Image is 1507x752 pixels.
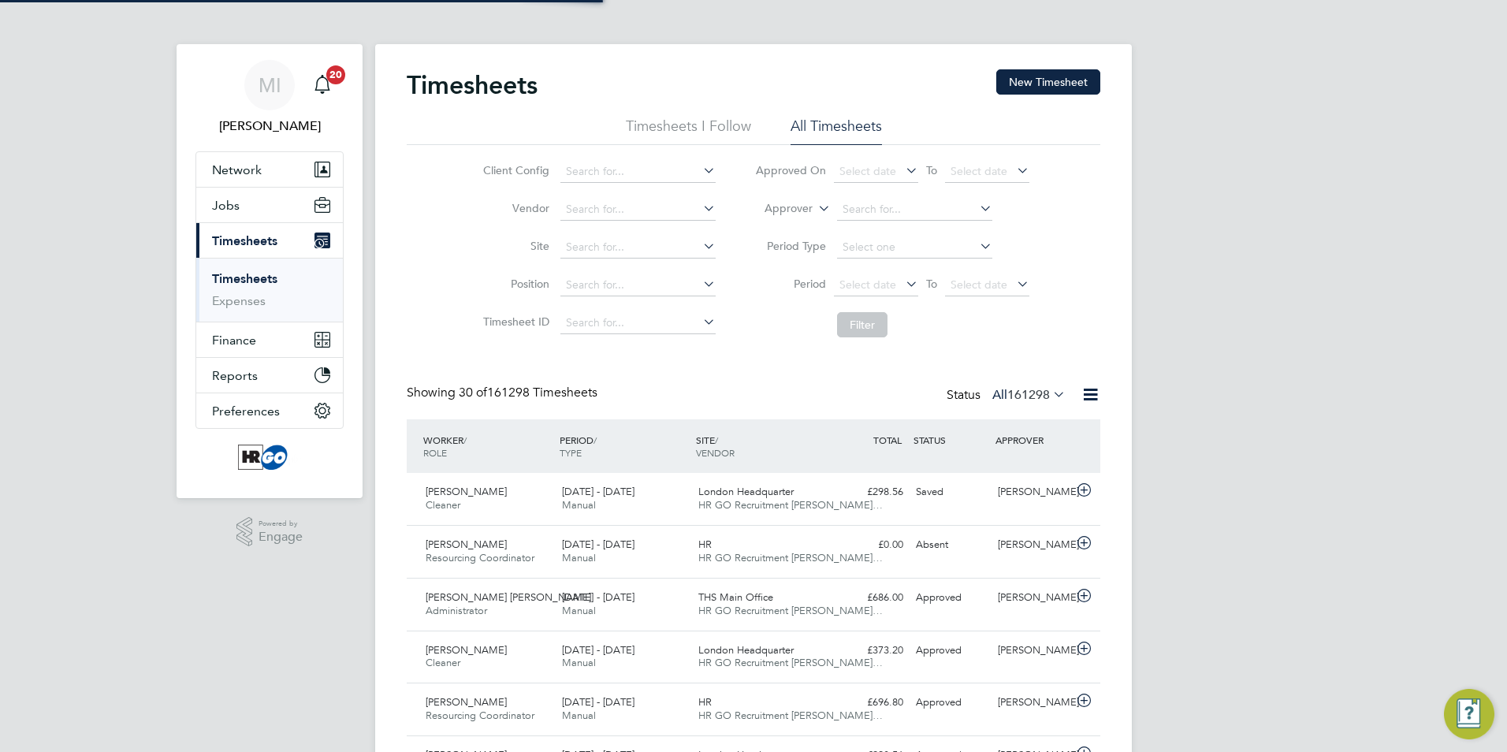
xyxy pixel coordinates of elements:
[698,551,883,564] span: HR GO Recruitment [PERSON_NAME]…
[992,426,1074,454] div: APPROVER
[1444,689,1494,739] button: Engage Resource Center
[212,271,277,286] a: Timesheets
[560,274,716,296] input: Search for...
[196,358,343,393] button: Reports
[560,199,716,221] input: Search for...
[212,368,258,383] span: Reports
[459,385,487,400] span: 30 of
[910,690,992,716] div: Approved
[195,117,344,136] span: Michelle Ings
[910,532,992,558] div: Absent
[195,60,344,136] a: MI[PERSON_NAME]
[562,643,634,657] span: [DATE] - [DATE]
[212,162,262,177] span: Network
[828,585,910,611] div: £686.00
[992,387,1066,403] label: All
[426,656,460,669] span: Cleaner
[873,434,902,446] span: TOTAL
[478,163,549,177] label: Client Config
[910,638,992,664] div: Approved
[212,404,280,419] span: Preferences
[828,638,910,664] div: £373.20
[407,69,538,101] h2: Timesheets
[407,385,601,401] div: Showing
[426,498,460,512] span: Cleaner
[992,532,1074,558] div: [PERSON_NAME]
[742,201,813,217] label: Approver
[755,239,826,253] label: Period Type
[562,709,596,722] span: Manual
[459,385,597,400] span: 161298 Timesheets
[837,199,992,221] input: Search for...
[177,44,363,498] nav: Main navigation
[238,445,301,470] img: hrgoplc-logo-retina.png
[951,277,1007,292] span: Select date
[196,322,343,357] button: Finance
[692,426,828,467] div: SITE
[837,236,992,259] input: Select one
[562,695,634,709] span: [DATE] - [DATE]
[426,538,507,551] span: [PERSON_NAME]
[839,277,896,292] span: Select date
[478,239,549,253] label: Site
[478,315,549,329] label: Timesheet ID
[196,393,343,428] button: Preferences
[698,590,773,604] span: THS Main Office
[195,445,344,470] a: Go to home page
[562,551,596,564] span: Manual
[426,604,487,617] span: Administrator
[212,293,266,308] a: Expenses
[423,446,447,459] span: ROLE
[326,65,345,84] span: 20
[426,551,534,564] span: Resourcing Coordinator
[698,695,712,709] span: HR
[307,60,338,110] a: 20
[562,656,596,669] span: Manual
[259,75,281,95] span: MI
[698,604,883,617] span: HR GO Recruitment [PERSON_NAME]…
[562,485,634,498] span: [DATE] - [DATE]
[196,188,343,222] button: Jobs
[463,434,467,446] span: /
[212,333,256,348] span: Finance
[560,312,716,334] input: Search for...
[951,164,1007,178] span: Select date
[992,479,1074,505] div: [PERSON_NAME]
[426,590,591,604] span: [PERSON_NAME] [PERSON_NAME]
[910,479,992,505] div: Saved
[828,690,910,716] div: £696.80
[910,426,992,454] div: STATUS
[828,479,910,505] div: £298.56
[426,709,534,722] span: Resourcing Coordinator
[560,446,582,459] span: TYPE
[1007,387,1050,403] span: 161298
[698,485,794,498] span: London Headquarter
[212,233,277,248] span: Timesheets
[562,590,634,604] span: [DATE] - [DATE]
[259,530,303,544] span: Engage
[212,198,240,213] span: Jobs
[996,69,1100,95] button: New Timesheet
[478,201,549,215] label: Vendor
[426,695,507,709] span: [PERSON_NAME]
[755,163,826,177] label: Approved On
[698,709,883,722] span: HR GO Recruitment [PERSON_NAME]…
[698,538,712,551] span: HR
[196,258,343,322] div: Timesheets
[562,604,596,617] span: Manual
[839,164,896,178] span: Select date
[698,643,794,657] span: London Headquarter
[696,446,735,459] span: VENDOR
[236,517,303,547] a: Powered byEngage
[426,643,507,657] span: [PERSON_NAME]
[921,274,942,294] span: To
[562,538,634,551] span: [DATE] - [DATE]
[478,277,549,291] label: Position
[715,434,718,446] span: /
[196,152,343,187] button: Network
[426,485,507,498] span: [PERSON_NAME]
[992,585,1074,611] div: [PERSON_NAME]
[560,236,716,259] input: Search for...
[556,426,692,467] div: PERIOD
[698,656,883,669] span: HR GO Recruitment [PERSON_NAME]…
